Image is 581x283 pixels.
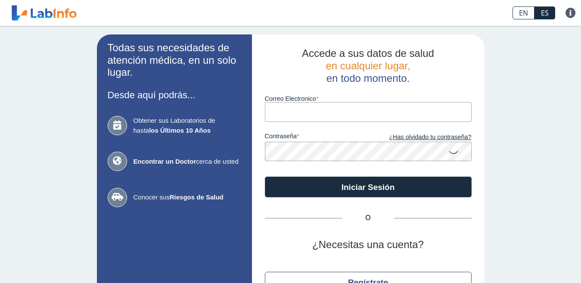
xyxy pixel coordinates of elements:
[326,60,410,72] span: en cualquier lugar,
[534,6,555,19] a: ES
[149,127,211,134] b: los Últimos 10 Años
[265,177,472,197] button: Iniciar Sesión
[302,47,434,59] span: Accede a sus datos de salud
[108,90,241,100] h3: Desde aquí podrás...
[134,116,241,135] span: Obtener sus Laboratorios de hasta
[134,193,241,202] span: Conocer sus
[108,42,241,79] h2: Todas sus necesidades de atención médica, en un solo lugar.
[342,213,394,223] span: O
[368,133,472,142] a: ¿Has olvidado tu contraseña?
[513,6,534,19] a: EN
[265,133,368,142] label: contraseña
[170,193,224,201] b: Riesgos de Salud
[265,95,472,102] label: Correo Electronico
[326,72,410,84] span: en todo momento.
[134,157,241,167] span: cerca de usted
[265,239,472,251] h2: ¿Necesitas una cuenta?
[134,158,196,165] b: Encontrar un Doctor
